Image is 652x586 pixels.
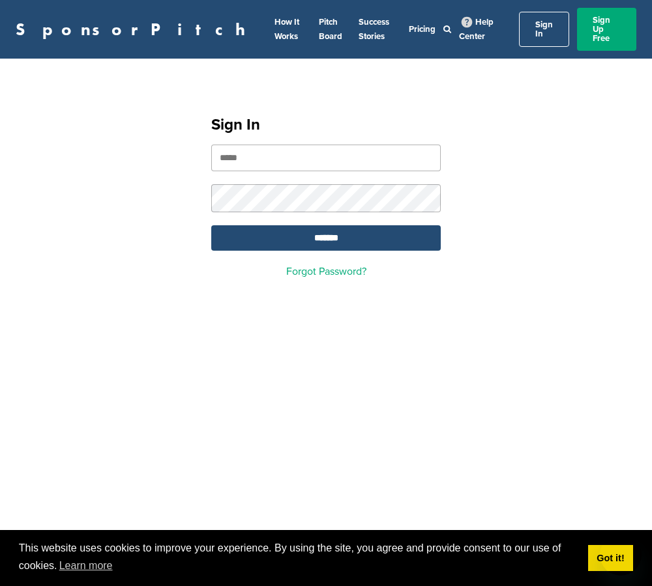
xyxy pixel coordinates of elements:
[577,8,636,51] a: Sign Up Free
[409,24,436,35] a: Pricing
[359,17,389,42] a: Success Stories
[19,540,578,576] span: This website uses cookies to improve your experience. By using the site, you agree and provide co...
[319,17,342,42] a: Pitch Board
[16,21,254,38] a: SponsorPitch
[286,265,366,278] a: Forgot Password?
[57,556,115,576] a: learn more about cookies
[459,14,494,44] a: Help Center
[274,17,299,42] a: How It Works
[211,113,441,137] h1: Sign In
[519,12,569,47] a: Sign In
[588,545,633,571] a: dismiss cookie message
[600,534,642,576] iframe: Button to launch messaging window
